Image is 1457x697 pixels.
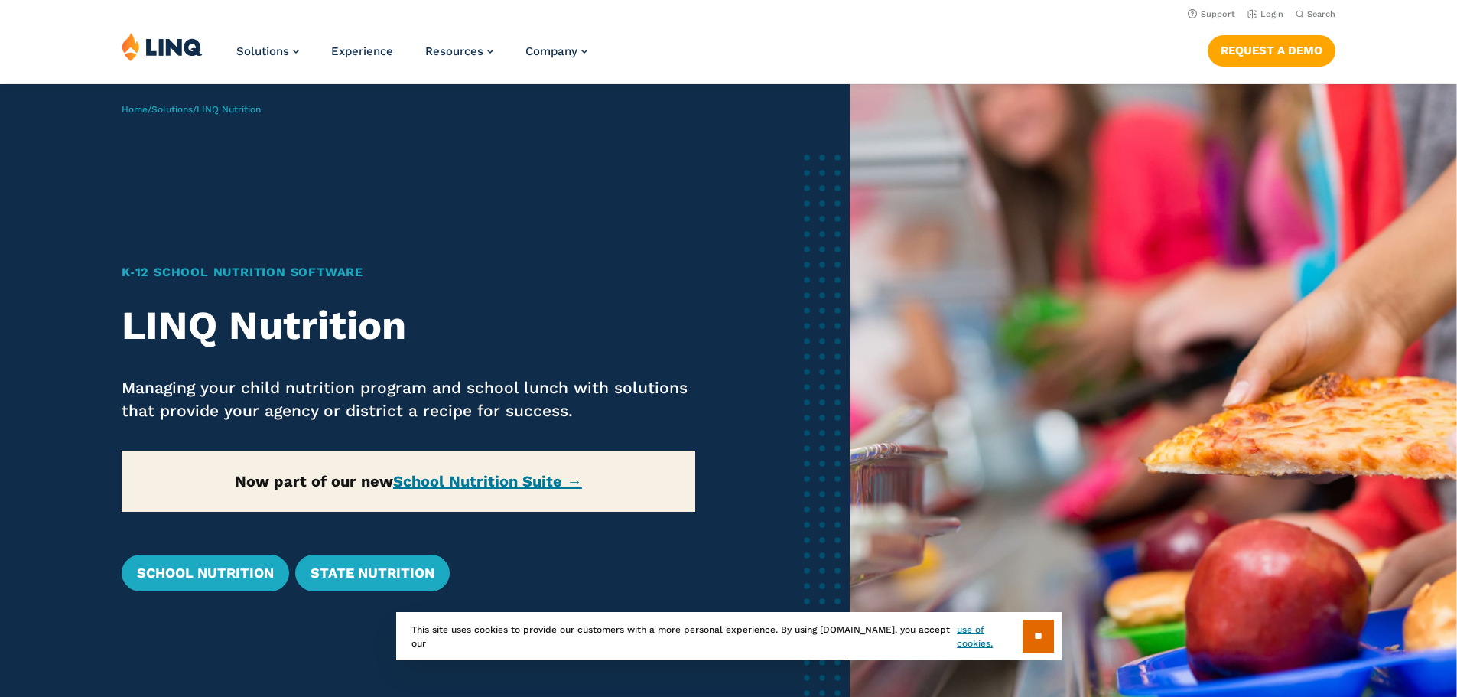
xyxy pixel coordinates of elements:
[957,623,1022,650] a: use of cookies.
[425,44,483,58] span: Resources
[151,104,193,115] a: Solutions
[122,555,289,591] a: School Nutrition
[1188,9,1235,19] a: Support
[122,32,203,61] img: LINQ | K‑12 Software
[393,472,582,490] a: School Nutrition Suite →
[425,44,493,58] a: Resources
[1208,35,1335,66] a: Request a Demo
[1247,9,1283,19] a: Login
[197,104,261,115] span: LINQ Nutrition
[525,44,577,58] span: Company
[525,44,587,58] a: Company
[122,302,406,349] strong: LINQ Nutrition
[122,104,148,115] a: Home
[295,555,450,591] a: State Nutrition
[1208,32,1335,66] nav: Button Navigation
[235,472,582,490] strong: Now part of our new
[122,263,696,282] h1: K‑12 School Nutrition Software
[331,44,393,58] a: Experience
[236,44,289,58] span: Solutions
[396,612,1062,660] div: This site uses cookies to provide our customers with a more personal experience. By using [DOMAIN...
[122,376,696,422] p: Managing your child nutrition program and school lunch with solutions that provide your agency or...
[236,44,299,58] a: Solutions
[122,104,261,115] span: / /
[1296,8,1335,20] button: Open Search Bar
[236,32,587,83] nav: Primary Navigation
[1307,9,1335,19] span: Search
